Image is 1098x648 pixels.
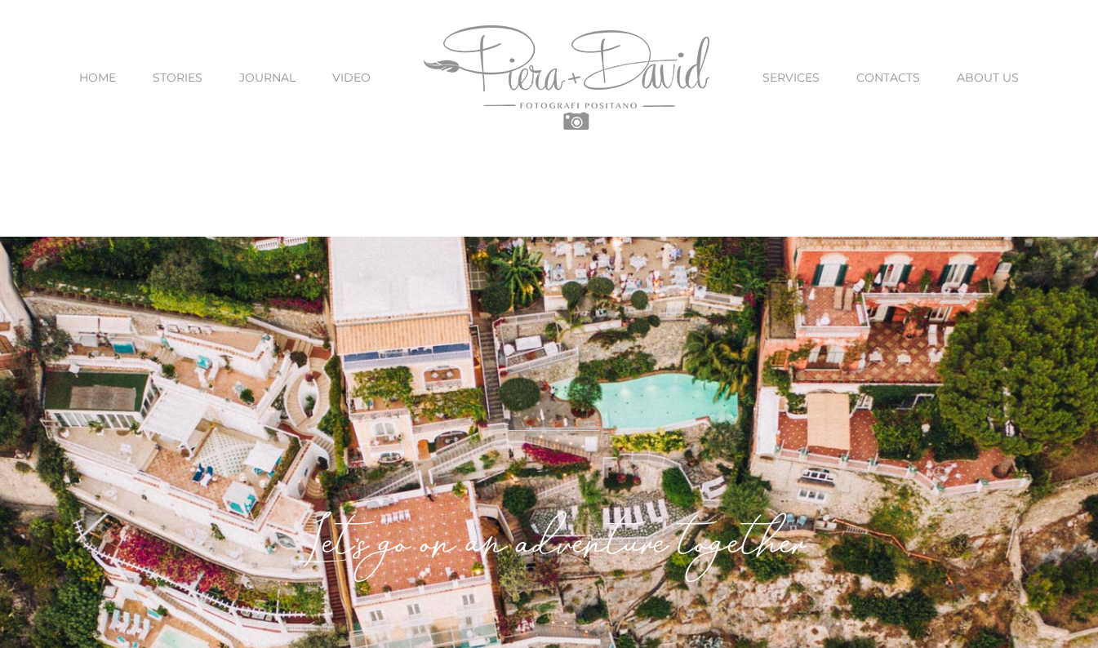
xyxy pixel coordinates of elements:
span: JOURNAL [239,72,296,83]
span: ABOUT US [957,72,1019,83]
a: JOURNAL [239,43,296,112]
a: HOME [79,43,116,112]
em: Let's go on an adventure together [296,522,801,575]
span: HOME [79,72,116,83]
span: VIDEO [332,72,371,83]
img: Piera Plus David Photography Positano Logo [424,25,709,130]
a: ABOUT US [957,43,1019,112]
a: CONTACTS [856,43,920,112]
a: SERVICES [762,43,820,112]
span: CONTACTS [856,72,920,83]
span: STORIES [153,72,202,83]
span: SERVICES [762,72,820,83]
a: VIDEO [332,43,371,112]
a: STORIES [153,43,202,112]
